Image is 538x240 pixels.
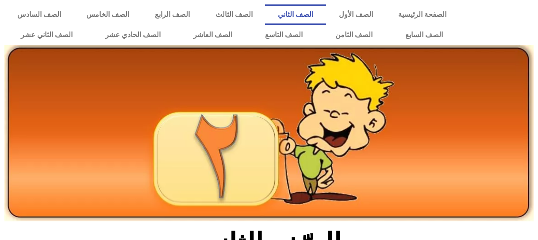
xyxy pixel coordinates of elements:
a: الصف السابع [389,25,459,45]
a: الصف الثالث [203,4,265,25]
a: الصف الخامس [74,4,142,25]
a: الصف الثاني [265,4,326,25]
a: الصف الحادي عشر [89,25,177,45]
a: الصف الرابع [142,4,203,25]
a: الصفحة الرئيسية [386,4,460,25]
a: الصف العاشر [177,25,249,45]
a: الصف الثاني عشر [4,25,89,45]
a: الصف التاسع [249,25,319,45]
a: الصف السادس [4,4,74,25]
a: الصف الثامن [319,25,389,45]
a: الصف الأول [326,4,386,25]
